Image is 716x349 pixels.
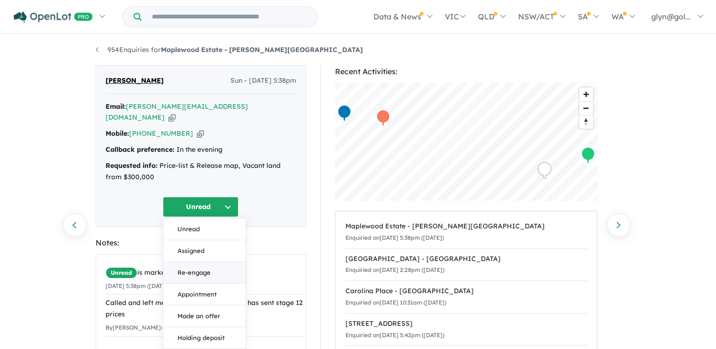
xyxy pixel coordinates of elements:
[581,147,595,164] div: Map marker
[345,299,446,306] small: Enquiried on [DATE] 10:31am ([DATE])
[161,45,363,54] strong: Maplewood Estate - [PERSON_NAME][GEOGRAPHIC_DATA]
[345,216,587,249] a: Maplewood Estate - [PERSON_NAME][GEOGRAPHIC_DATA]Enquiried on[DATE] 5:38pm ([DATE])
[163,240,246,262] button: Assigned
[230,75,296,87] span: Sun - [DATE] 5:38pm
[106,129,129,138] strong: Mobile:
[345,318,587,330] div: [STREET_ADDRESS]
[106,145,175,154] strong: Callback preference:
[106,102,248,122] a: [PERSON_NAME][EMAIL_ADDRESS][DOMAIN_NAME]
[163,262,246,284] button: Re-engage
[345,266,444,273] small: Enquiried on [DATE] 2:28pm ([DATE])
[197,129,204,139] button: Copy
[345,332,444,339] small: Enquiried on [DATE] 5:42pm ([DATE])
[106,297,303,320] div: Called and left message. [PERSON_NAME] has sent stage 12 prices
[106,324,228,331] small: By [PERSON_NAME] - [DATE] 4:55pm ([DATE])
[579,87,593,101] button: Zoom in
[376,109,390,127] div: Map marker
[106,267,303,279] div: is marked.
[96,44,621,56] nav: breadcrumb
[345,221,587,232] div: Maplewood Estate - [PERSON_NAME][GEOGRAPHIC_DATA]
[14,11,93,23] img: Openlot PRO Logo White
[345,253,587,265] div: [GEOGRAPHIC_DATA] - [GEOGRAPHIC_DATA]
[345,234,444,241] small: Enquiried on [DATE] 5:38pm ([DATE])
[106,160,296,183] div: Price-list & Release map, Vacant land from $300,000
[143,7,315,27] input: Try estate name, suburb, builder or developer
[96,236,306,249] div: Notes:
[106,102,126,111] strong: Email:
[163,218,246,240] button: Unread
[651,12,691,21] span: glyn@gol...
[335,65,598,78] div: Recent Activities:
[335,83,598,201] canvas: Map
[106,267,137,279] span: Unread
[537,162,551,179] div: Map marker
[106,161,158,170] strong: Requested info:
[168,113,176,122] button: Copy
[106,144,296,156] div: In the evening
[345,280,587,314] a: Carolina Place - [GEOGRAPHIC_DATA]Enquiried on[DATE] 10:31am ([DATE])
[345,248,587,281] a: [GEOGRAPHIC_DATA] - [GEOGRAPHIC_DATA]Enquiried on[DATE] 2:28pm ([DATE])
[163,197,239,217] button: Unread
[96,45,363,54] a: 954Enquiries forMaplewood Estate - [PERSON_NAME][GEOGRAPHIC_DATA]
[345,286,587,297] div: Carolina Place - [GEOGRAPHIC_DATA]
[106,282,170,289] small: [DATE] 5:38pm ([DATE])
[579,101,593,115] button: Zoom out
[163,284,246,305] button: Appointment
[106,75,164,87] span: [PERSON_NAME]
[579,115,593,129] button: Reset bearing to north
[579,102,593,115] span: Zoom out
[129,129,193,138] a: [PHONE_NUMBER]
[337,105,351,122] div: Map marker
[163,327,246,349] button: Holding deposit
[345,313,587,346] a: [STREET_ADDRESS]Enquiried on[DATE] 5:42pm ([DATE])
[163,305,246,327] button: Made an offer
